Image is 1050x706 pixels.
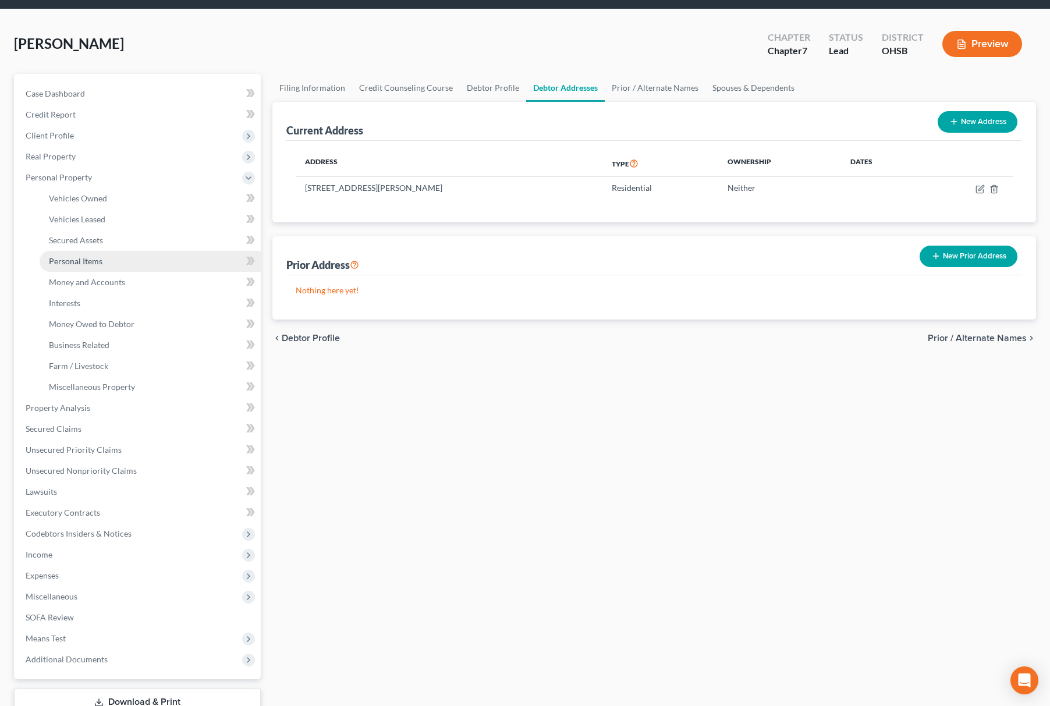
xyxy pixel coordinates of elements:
a: Credit Counseling Course [352,74,460,102]
a: Miscellaneous Property [40,377,261,398]
span: Prior / Alternate Names [928,334,1027,343]
span: 7 [802,45,807,56]
span: Business Related [49,340,109,350]
div: Lead [829,44,863,58]
span: Client Profile [26,130,74,140]
span: Income [26,549,52,559]
a: Secured Claims [16,418,261,439]
span: Executory Contracts [26,508,100,517]
button: chevron_left Debtor Profile [272,334,340,343]
a: Vehicles Owned [40,188,261,209]
i: chevron_right [1027,334,1036,343]
th: Dates [841,150,921,177]
div: Chapter [768,31,810,44]
a: Personal Items [40,251,261,272]
p: Nothing here yet! [296,285,1013,296]
div: Chapter [768,44,810,58]
span: Debtor Profile [282,334,340,343]
div: Open Intercom Messenger [1010,666,1038,694]
a: Unsecured Nonpriority Claims [16,460,261,481]
span: SOFA Review [26,612,74,622]
span: Credit Report [26,109,76,119]
span: Codebtors Insiders & Notices [26,528,132,538]
th: Type [602,150,718,177]
button: Preview [942,31,1022,57]
span: Interests [49,298,80,308]
span: Additional Documents [26,654,108,664]
span: Secured Claims [26,424,81,434]
a: Business Related [40,335,261,356]
a: Secured Assets [40,230,261,251]
span: Money Owed to Debtor [49,319,134,329]
td: [STREET_ADDRESS][PERSON_NAME] [296,177,602,199]
span: Money and Accounts [49,277,125,287]
div: District [882,31,924,44]
span: Case Dashboard [26,88,85,98]
div: Prior Address [286,258,359,272]
div: Status [829,31,863,44]
th: Ownership [718,150,841,177]
a: Lawsuits [16,481,261,502]
span: Personal Items [49,256,102,266]
a: Prior / Alternate Names [605,74,705,102]
div: OHSB [882,44,924,58]
span: Miscellaneous [26,591,77,601]
a: Money Owed to Debtor [40,314,261,335]
button: Prior / Alternate Names chevron_right [928,334,1036,343]
span: Property Analysis [26,403,90,413]
span: Real Property [26,151,76,161]
td: Residential [602,177,718,199]
a: SOFA Review [16,607,261,628]
a: Debtor Profile [460,74,526,102]
a: Property Analysis [16,398,261,418]
a: Unsecured Priority Claims [16,439,261,460]
a: Debtor Addresses [526,74,605,102]
th: Address [296,150,602,177]
a: Filing Information [272,74,352,102]
span: [PERSON_NAME] [14,35,124,52]
a: Interests [40,293,261,314]
span: Means Test [26,633,66,643]
button: New Prior Address [920,246,1017,267]
span: Vehicles Owned [49,193,107,203]
div: Current Address [286,123,363,137]
a: Case Dashboard [16,83,261,104]
a: Spouses & Dependents [705,74,801,102]
a: Executory Contracts [16,502,261,523]
span: Farm / Livestock [49,361,108,371]
a: Vehicles Leased [40,209,261,230]
span: Lawsuits [26,487,57,496]
a: Farm / Livestock [40,356,261,377]
span: Unsecured Priority Claims [26,445,122,455]
a: Money and Accounts [40,272,261,293]
span: Vehicles Leased [49,214,105,224]
button: New Address [938,111,1017,133]
span: Unsecured Nonpriority Claims [26,466,137,476]
span: Expenses [26,570,59,580]
span: Secured Assets [49,235,103,245]
td: Neither [718,177,841,199]
i: chevron_left [272,334,282,343]
span: Personal Property [26,172,92,182]
a: Credit Report [16,104,261,125]
span: Miscellaneous Property [49,382,135,392]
